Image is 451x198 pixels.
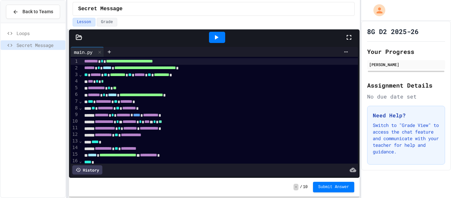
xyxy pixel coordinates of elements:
[79,138,82,143] span: Fold line
[79,158,82,164] span: Fold line
[303,184,307,190] span: 10
[22,8,53,15] span: Back to Teams
[71,85,79,91] div: 5
[97,18,117,26] button: Grade
[72,165,102,175] div: History
[367,27,419,36] h1: 8G D2 2025-26
[294,184,298,190] span: -
[373,111,439,119] h3: Need Help?
[6,5,60,19] button: Back to Teams
[313,182,355,192] button: Submit Answer
[79,99,82,104] span: Fold line
[71,111,79,118] div: 9
[367,47,445,56] h2: Your Progress
[373,122,439,155] p: Switch to "Grade View" to access the chat feature and communicate with your teacher for help and ...
[71,91,79,98] div: 6
[71,144,79,151] div: 14
[71,65,79,71] div: 2
[71,105,79,111] div: 8
[71,131,79,138] div: 12
[367,81,445,90] h2: Assignment Details
[369,61,443,67] div: [PERSON_NAME]
[79,105,82,110] span: Fold line
[71,125,79,131] div: 11
[71,71,79,78] div: 3
[300,184,302,190] span: /
[79,72,82,77] span: Fold line
[71,49,96,56] div: main.py
[318,184,349,190] span: Submit Answer
[71,118,79,125] div: 10
[71,158,79,164] div: 16
[71,47,104,57] div: main.py
[73,18,95,26] button: Lesson
[17,30,63,37] span: Loops
[78,5,122,13] span: Secret Message
[17,42,63,49] span: Secret Message
[71,151,79,158] div: 15
[71,138,79,144] div: 13
[367,93,445,100] div: No due date set
[423,172,444,191] iframe: chat widget
[71,98,79,105] div: 7
[366,3,387,18] div: My Account
[71,58,79,65] div: 1
[71,78,79,85] div: 4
